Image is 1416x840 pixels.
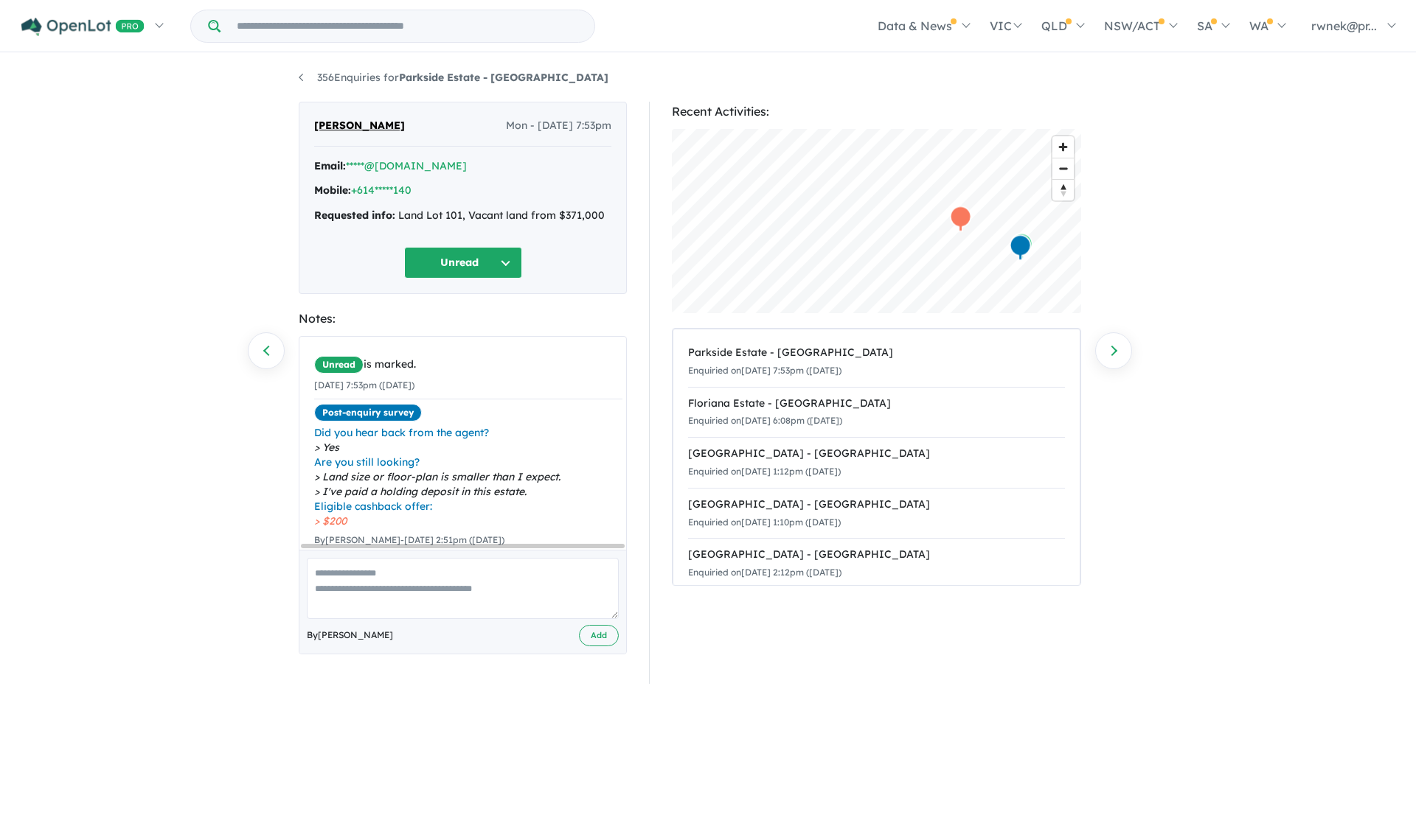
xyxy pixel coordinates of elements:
[1311,18,1377,33] span: rwnek@pr...
[688,496,1065,514] div: [GEOGRAPHIC_DATA] - [GEOGRAPHIC_DATA]
[314,356,622,374] div: is marked.
[688,567,841,578] small: Enquiried on [DATE] 2:12pm ([DATE])
[688,466,841,477] small: Enquiried on [DATE] 1:12pm ([DATE])
[314,484,622,499] span: I've paid a holding deposit in this estate.
[1052,136,1074,158] button: Zoom in
[314,514,622,528] span: $200
[307,628,393,643] span: By [PERSON_NAME]
[299,69,1117,87] nav: breadcrumb
[314,209,395,222] strong: Requested info:
[1052,158,1074,179] button: Zoom out
[688,365,841,376] small: Enquiried on [DATE] 7:53pm ([DATE])
[950,206,972,233] div: Map marker
[314,117,405,135] span: [PERSON_NAME]
[688,546,1065,564] div: [GEOGRAPHIC_DATA] - [GEOGRAPHIC_DATA]
[688,395,1065,413] div: Floriana Estate - [GEOGRAPHIC_DATA]
[314,159,346,172] strong: Email:
[399,71,608,84] strong: Parkside Estate - [GEOGRAPHIC_DATA]
[223,10,591,42] input: Try estate name, suburb, builder or developer
[21,18,145,36] img: Openlot PRO Logo White
[672,102,1081,122] div: Recent Activities:
[404,247,522,279] button: Unread
[314,356,364,374] span: Unread
[506,117,611,135] span: Mon - [DATE] 7:53pm
[688,344,1065,362] div: Parkside Estate - [GEOGRAPHIC_DATA]
[314,534,504,545] small: By [PERSON_NAME] - [DATE] 2:51pm ([DATE])
[688,488,1065,539] a: [GEOGRAPHIC_DATA] - [GEOGRAPHIC_DATA]Enquiried on[DATE] 1:10pm ([DATE])
[314,183,351,197] strong: Mobile:
[688,538,1065,589] a: [GEOGRAPHIC_DATA] - [GEOGRAPHIC_DATA]Enquiried on[DATE] 2:12pm ([DATE])
[688,387,1065,438] a: Floriana Estate - [GEOGRAPHIC_DATA]Enquiried on[DATE] 6:08pm ([DATE])
[314,207,611,225] div: Land Lot 101, Vacant land from $371,000
[688,337,1065,388] a: Parkside Estate - [GEOGRAPHIC_DATA]Enquiried on[DATE] 7:53pm ([DATE])
[314,404,422,421] span: Post-enquiry survey
[314,440,622,455] span: Yes
[314,379,414,391] small: [DATE] 7:53pm ([DATE])
[688,517,841,528] small: Enquiried on [DATE] 1:10pm ([DATE])
[314,500,432,513] i: Eligible cashback offer:
[688,445,1065,463] div: [GEOGRAPHIC_DATA] - [GEOGRAPHIC_DATA]
[688,437,1065,489] a: [GEOGRAPHIC_DATA] - [GEOGRAPHIC_DATA]Enquiried on[DATE] 1:12pm ([DATE])
[314,425,622,440] span: Did you hear back from the agent?
[299,309,627,329] div: Notes:
[299,71,608,84] a: 356Enquiries forParkside Estate - [GEOGRAPHIC_DATA]
[314,469,622,484] span: Land size or floor-plan is smaller than I expect.
[688,415,842,426] small: Enquiried on [DATE] 6:08pm ([DATE])
[672,129,1081,313] canvas: Map
[314,455,622,469] span: Are you still looking?
[1010,234,1032,262] div: Map marker
[579,625,619,646] button: Add
[1010,233,1032,260] div: Map marker
[1052,179,1074,200] button: Reset bearing to north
